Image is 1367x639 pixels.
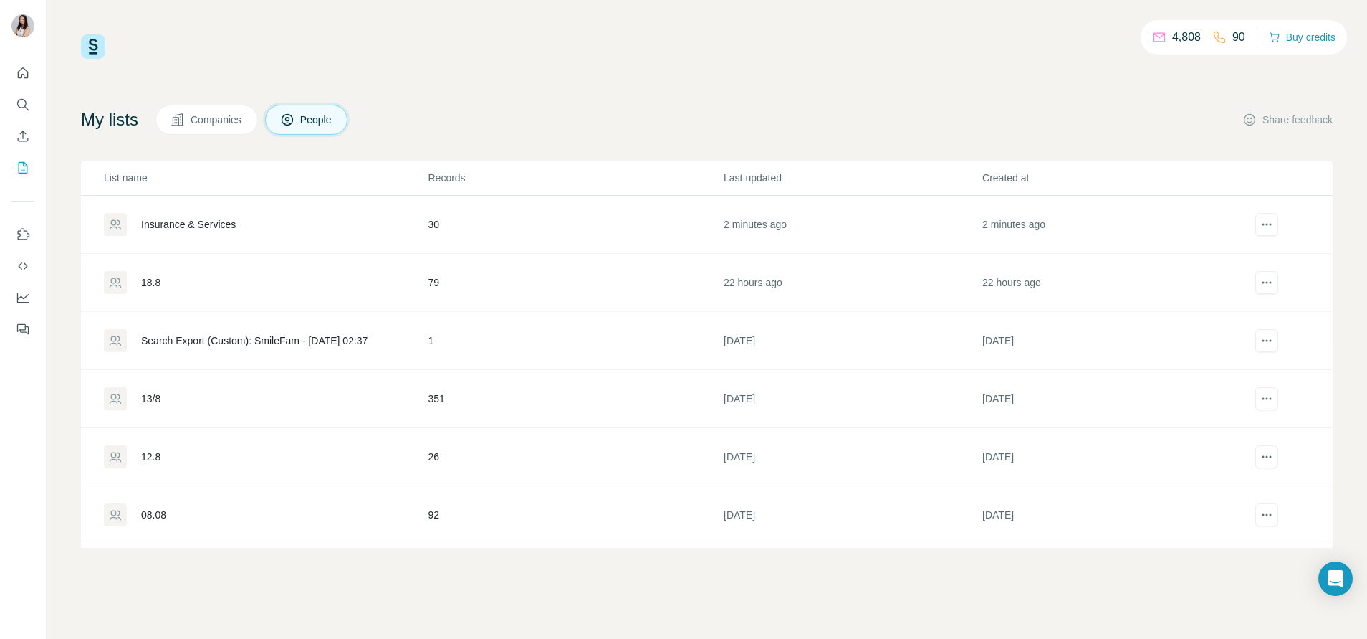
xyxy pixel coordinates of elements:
[982,171,1239,185] p: Created at
[1172,29,1201,46] p: 4,808
[723,544,982,602] td: [DATE]
[982,312,1240,370] td: [DATE]
[723,312,982,370] td: [DATE]
[723,428,982,486] td: [DATE]
[141,508,166,522] div: 08.08
[427,544,723,602] td: 5
[11,316,34,342] button: Feedback
[1255,271,1278,294] button: actions
[427,428,723,486] td: 26
[1232,29,1245,46] p: 90
[81,108,138,131] h4: My lists
[11,155,34,181] button: My lists
[1255,503,1278,526] button: actions
[11,285,34,311] button: Dashboard
[11,92,34,118] button: Search
[723,254,982,312] td: 22 hours ago
[1255,387,1278,410] button: actions
[982,370,1240,428] td: [DATE]
[141,450,160,464] div: 12.8
[427,312,723,370] td: 1
[427,254,723,312] td: 79
[428,171,722,185] p: Records
[1242,113,1333,127] button: Share feedback
[1255,445,1278,468] button: actions
[11,14,34,37] img: Avatar
[1255,329,1278,352] button: actions
[141,275,160,290] div: 18.8
[141,392,160,406] div: 13/8
[427,370,723,428] td: 351
[427,486,723,544] td: 92
[11,60,34,86] button: Quick start
[81,34,105,59] img: Surfe Logo
[1255,213,1278,236] button: actions
[724,171,981,185] p: Last updated
[104,171,426,185] p: List name
[982,196,1240,254] td: 2 minutes ago
[141,333,368,348] div: Search Export (Custom): SmileFam - [DATE] 02:37
[191,113,243,127] span: Companies
[11,222,34,247] button: Use Surfe on LinkedIn
[982,254,1240,312] td: 22 hours ago
[300,113,333,127] span: People
[1269,27,1335,47] button: Buy credits
[723,370,982,428] td: [DATE]
[982,428,1240,486] td: [DATE]
[427,196,723,254] td: 30
[982,486,1240,544] td: [DATE]
[982,544,1240,602] td: [DATE]
[11,123,34,149] button: Enrich CSV
[11,253,34,279] button: Use Surfe API
[141,217,236,232] div: Insurance & Services
[723,196,982,254] td: 2 minutes ago
[1318,562,1353,596] div: Open Intercom Messenger
[723,486,982,544] td: [DATE]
